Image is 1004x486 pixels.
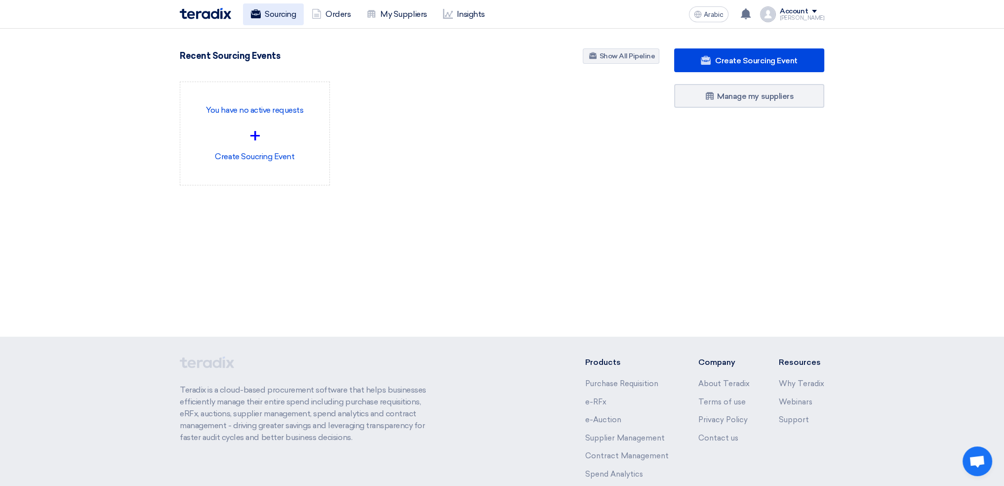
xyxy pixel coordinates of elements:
[583,48,659,64] a: Show All Pipeline
[215,152,294,161] font: Create Soucring Event
[585,357,621,367] font: Products
[698,434,738,442] a: Contact us
[698,379,749,388] a: About Teradix
[206,105,303,115] font: You have no active requests
[380,9,427,19] font: My Suppliers
[359,3,435,25] a: My Suppliers
[963,446,992,476] a: Open chat
[585,451,669,460] a: Contract Management
[779,379,824,388] a: Why Teradix
[585,379,658,388] a: Purchase Requisition
[779,357,821,367] font: Resources
[457,9,485,19] font: Insights
[435,3,493,25] a: Insights
[304,3,359,25] a: Orders
[180,385,426,442] font: Teradix is ​​a cloud-based procurement software that helps businesses efficiently manage their en...
[674,84,824,108] a: Manage my suppliers
[585,398,606,406] a: e-RFx
[717,91,794,101] font: Manage my suppliers
[779,398,812,406] a: Webinars
[325,9,351,19] font: Orders
[698,357,735,367] font: Company
[585,434,665,442] a: Supplier Management
[760,6,776,22] img: profile_test.png
[780,7,808,15] font: Account
[780,15,824,21] font: [PERSON_NAME]
[698,415,747,424] a: Privacy Policy
[599,52,655,60] font: Show All Pipeline
[704,10,723,19] font: Arabic
[180,50,280,61] font: Recent Sourcing Events
[243,3,304,25] a: Sourcing
[585,470,643,479] a: Spend Analytics
[180,8,231,19] img: Teradix logo
[715,56,798,65] font: Create Sourcing Event
[585,415,621,424] a: e-Auction
[250,124,260,148] font: +
[689,6,728,22] button: Arabic
[779,415,809,424] a: Support
[265,9,296,19] font: Sourcing
[698,398,745,406] a: Terms of use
